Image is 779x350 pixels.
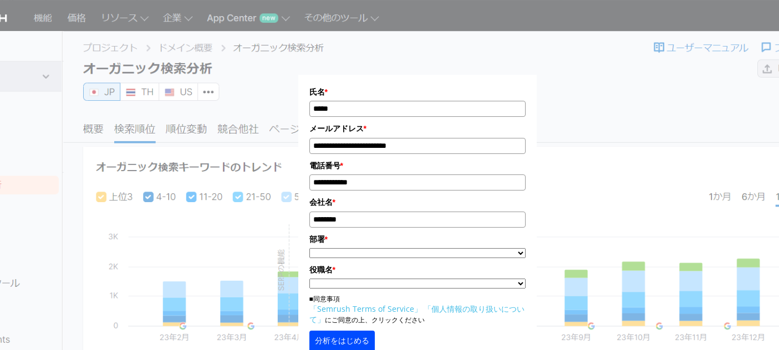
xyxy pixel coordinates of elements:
a: 「Semrush Terms of Service」 [309,303,422,314]
p: ■同意事項 にご同意の上、クリックください [309,294,526,325]
label: 部署 [309,233,526,245]
label: メールアドレス [309,122,526,135]
label: 氏名 [309,86,526,98]
label: 電話番号 [309,159,526,172]
label: 会社名 [309,196,526,208]
label: 役職名 [309,264,526,276]
a: 「個人情報の取り扱いについて」 [309,303,525,325]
